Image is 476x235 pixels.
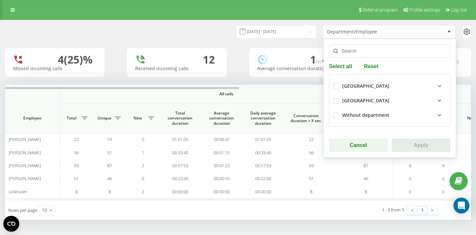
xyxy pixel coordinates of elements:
span: 19 [107,136,112,142]
div: [GEOGRAPHIC_DATA] [342,98,389,104]
div: Open Intercom Messenger [453,198,469,213]
div: Missed incoming calls [13,66,97,71]
span: 87 [363,163,368,168]
button: Reset [362,63,380,69]
span: 51 [107,150,112,156]
span: 8 [109,189,111,195]
span: Total conversation duration [164,111,196,126]
span: 8 [310,189,312,195]
span: [PERSON_NAME] [9,136,41,142]
td: 00:00:00 [201,185,242,198]
td: 00:00:00 [159,185,201,198]
span: Total [63,116,80,121]
div: 1 - 5 from 5 [382,207,404,213]
td: 00:33:40 [242,146,284,159]
button: Open CMP widget [3,216,19,232]
span: 0 [442,175,444,181]
span: 56 [309,150,314,156]
td: 00:01:23 [201,159,242,172]
td: 00:00:00 [242,185,284,198]
span: 0 [142,136,144,142]
span: Unknown [9,189,27,195]
span: 22 [309,136,314,142]
span: 1 [310,52,322,67]
div: Received incoming calls [135,66,219,71]
td: 01:01:05 [242,133,284,146]
span: 0 [409,175,411,181]
span: 2 [142,189,144,195]
div: Average conversation duration [257,66,341,71]
input: Search [329,44,450,58]
td: 00:22:00 [159,172,201,185]
span: 2 [142,163,144,168]
span: m [316,58,322,65]
div: 4 (25)% [58,53,93,66]
span: New [129,116,146,121]
span: 0 [142,175,144,181]
button: Select all [329,63,354,69]
span: 51 [74,175,79,181]
td: 00:57:53 [159,159,201,172]
span: Daily average conversation duration [247,111,279,126]
span: Rows per page [8,207,37,213]
span: Conversation duration > Х sec. [287,113,325,123]
span: [PERSON_NAME] [9,163,41,168]
td: 00:33:40 [159,146,201,159]
span: 0 [442,189,444,195]
span: 46 [363,175,368,181]
span: 51 [309,175,314,181]
td: 00:06:47 [201,133,242,146]
span: All calls [79,91,373,97]
div: [GEOGRAPHIC_DATA] [342,83,389,89]
a: 1 [417,206,427,215]
span: [PERSON_NAME] [9,150,41,156]
span: 8 [75,189,78,195]
div: 10 [42,207,47,213]
span: 0 [409,189,411,195]
div: 12 [203,53,215,66]
span: 46 [107,175,112,181]
div: Without department [342,113,389,118]
span: 43 [322,52,337,67]
td: 00:22:00 [242,172,284,185]
span: s [456,58,459,65]
td: 01:01:05 [159,133,201,146]
td: 00:01:15 [201,146,242,159]
button: Apply [392,139,450,152]
button: Cancel [329,139,388,152]
div: Department/Employee [327,29,406,35]
span: Profile settings [409,7,440,13]
span: Employee [11,116,54,121]
span: 56 [74,150,79,156]
span: 8 [365,189,367,195]
span: [PERSON_NAME] [9,175,41,181]
span: 93 [309,163,314,168]
span: Referral program [362,7,398,13]
span: 22 [74,136,79,142]
span: 1 [142,150,144,156]
span: 87 [107,163,112,168]
span: 6 [409,163,411,168]
td: 00:57:53 [242,159,284,172]
span: 93 [74,163,79,168]
span: 6 [442,163,444,168]
td: 00:00:55 [201,172,242,185]
span: Average conversation duration [206,111,237,126]
span: Log Out [451,7,467,13]
span: Unique [96,116,113,121]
